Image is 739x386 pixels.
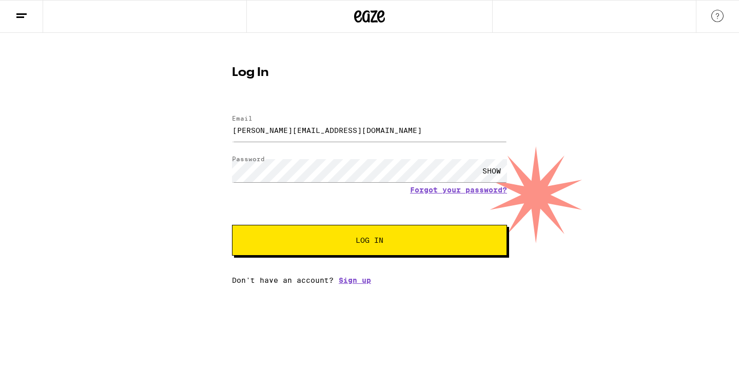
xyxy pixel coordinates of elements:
[476,159,507,182] div: SHOW
[232,115,252,122] label: Email
[339,276,371,284] a: Sign up
[232,156,265,162] label: Password
[356,237,383,244] span: Log In
[232,225,507,256] button: Log In
[232,276,507,284] div: Don't have an account?
[410,186,507,194] a: Forgot your password?
[232,119,507,142] input: Email
[6,7,74,15] span: Hi. Need any help?
[232,67,507,79] h1: Log In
